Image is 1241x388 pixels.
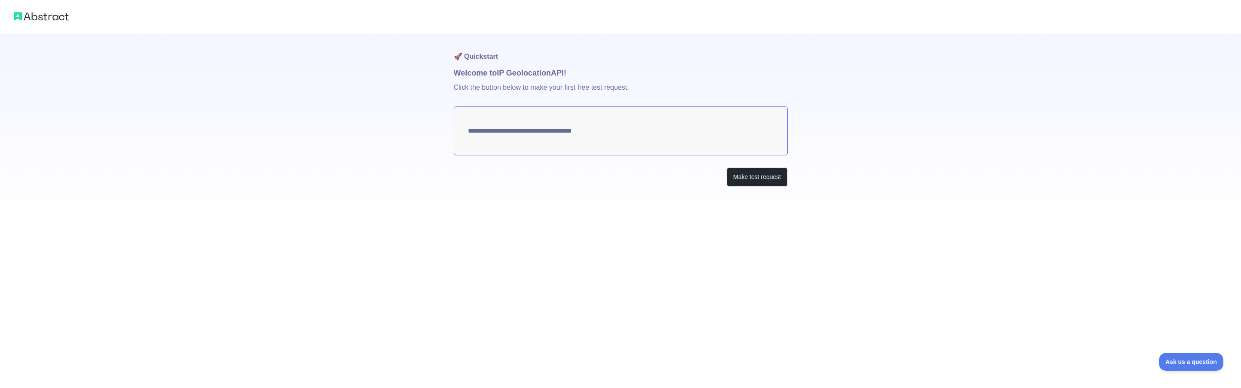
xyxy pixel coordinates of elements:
iframe: Toggle Customer Support [1159,353,1224,371]
img: Abstract logo [14,10,69,22]
h1: 🚀 Quickstart [454,34,788,67]
button: Make test request [727,167,787,187]
p: Click the button below to make your first free test request. [454,79,788,106]
h1: Welcome to IP Geolocation API! [454,67,788,79]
